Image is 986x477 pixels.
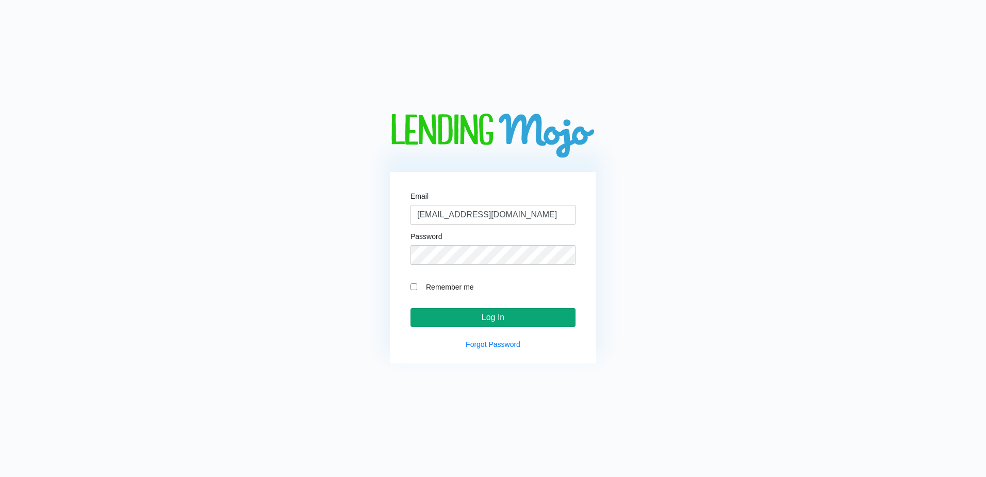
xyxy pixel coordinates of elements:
[421,281,576,293] label: Remember me
[466,340,520,348] a: Forgot Password
[410,193,429,200] label: Email
[410,308,576,327] input: Log In
[410,233,442,240] label: Password
[390,114,596,160] img: logo-big.png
